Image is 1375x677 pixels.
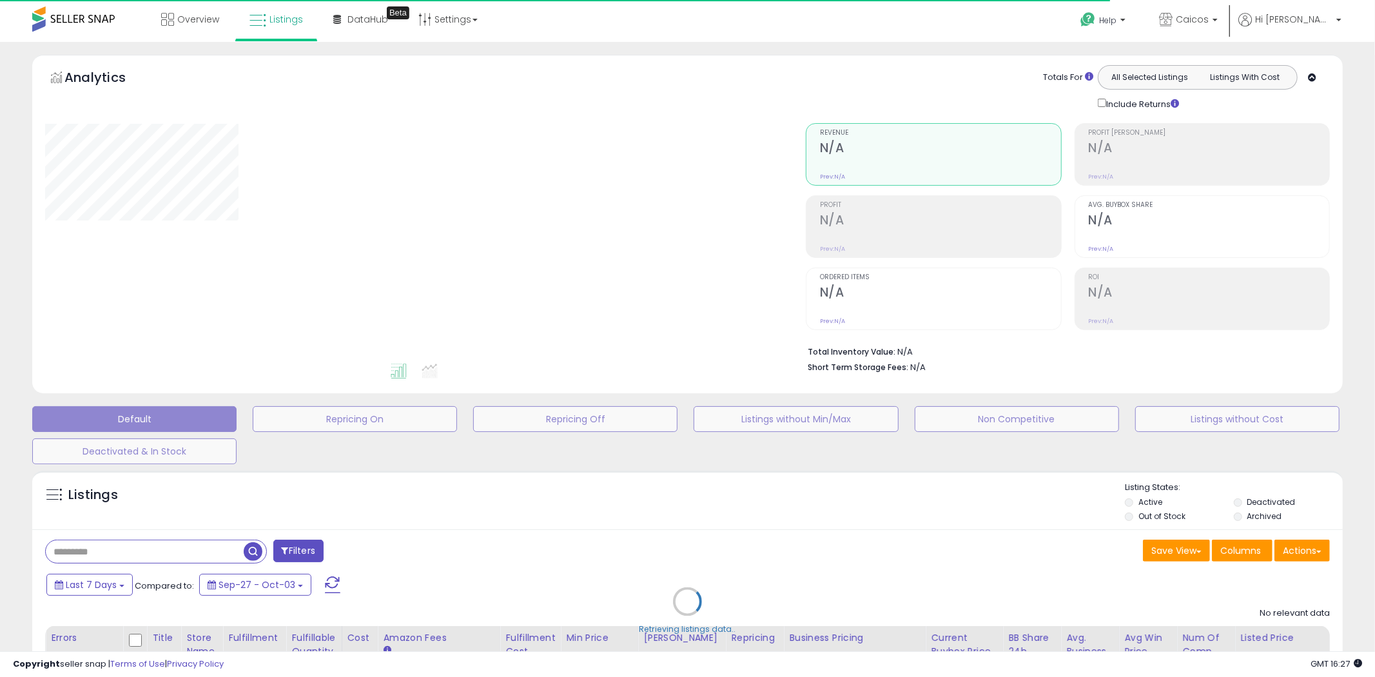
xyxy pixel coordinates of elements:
[1089,317,1114,325] small: Prev: N/A
[808,346,895,357] b: Total Inventory Value:
[269,13,303,26] span: Listings
[1238,13,1341,42] a: Hi [PERSON_NAME]
[32,406,237,432] button: Default
[1089,213,1329,230] h2: N/A
[1089,173,1114,181] small: Prev: N/A
[694,406,898,432] button: Listings without Min/Max
[1255,13,1332,26] span: Hi [PERSON_NAME]
[347,13,388,26] span: DataHub
[1102,69,1198,86] button: All Selected Listings
[1197,69,1293,86] button: Listings With Cost
[820,245,845,253] small: Prev: N/A
[820,285,1060,302] h2: N/A
[1089,285,1329,302] h2: N/A
[32,438,237,464] button: Deactivated & In Stock
[1089,274,1329,281] span: ROI
[639,624,736,636] div: Retrieving listings data..
[910,361,926,373] span: N/A
[820,141,1060,158] h2: N/A
[1089,202,1329,209] span: Avg. Buybox Share
[1080,12,1096,28] i: Get Help
[820,274,1060,281] span: Ordered Items
[177,13,219,26] span: Overview
[387,6,409,19] div: Tooltip anchor
[1089,130,1329,137] span: Profit [PERSON_NAME]
[820,213,1060,230] h2: N/A
[1089,141,1329,158] h2: N/A
[1089,245,1114,253] small: Prev: N/A
[253,406,457,432] button: Repricing On
[1043,72,1093,84] div: Totals For
[820,130,1060,137] span: Revenue
[13,658,224,671] div: seller snap | |
[473,406,678,432] button: Repricing Off
[13,658,60,670] strong: Copyright
[1088,96,1195,110] div: Include Returns
[808,343,1320,358] li: N/A
[1135,406,1340,432] button: Listings without Cost
[915,406,1119,432] button: Non Competitive
[808,362,908,373] b: Short Term Storage Fees:
[820,202,1060,209] span: Profit
[1176,13,1209,26] span: Caicos
[820,317,845,325] small: Prev: N/A
[1070,2,1138,42] a: Help
[1099,15,1117,26] span: Help
[820,173,845,181] small: Prev: N/A
[64,68,151,90] h5: Analytics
